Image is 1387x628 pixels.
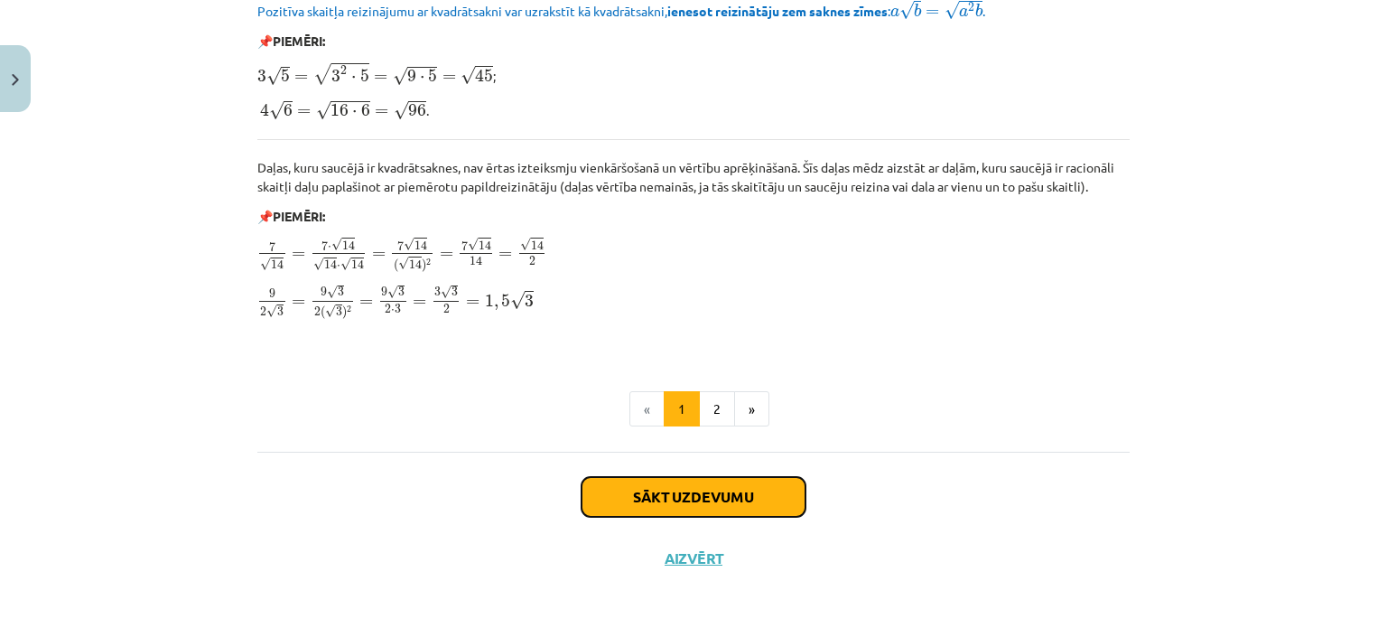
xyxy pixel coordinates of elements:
[414,240,427,250] span: 14
[266,305,277,318] span: √
[945,1,959,20] span: √
[277,307,284,316] span: 3
[266,67,281,86] span: √
[391,309,395,313] span: ⋅
[664,391,700,427] button: 1
[331,70,340,82] span: 3
[398,287,405,296] span: 3
[257,61,1130,87] p: ;
[360,70,369,82] span: 5
[257,207,1130,226] p: 📌
[359,299,373,306] span: =
[327,286,338,299] span: √
[12,74,19,86] img: icon-close-lesson-0947bae3869378f0d4975bcd49f059093ad1ed9edebbc8119c70593378902aed.svg
[520,238,531,251] span: √
[257,3,985,19] span: Pozitīva skaitļa reizinājumu ar kvadrātsakni var uzrakstīt kā kvadrātsakni, : .
[461,66,475,85] span: √
[325,305,336,318] span: √
[294,74,308,81] span: =
[260,307,266,316] span: 2
[582,477,805,517] button: Sākt uzdevumu
[273,33,325,49] b: PIEMĒRI:
[324,259,337,269] span: 14
[292,251,305,258] span: =
[420,76,424,81] span: ⋅
[342,306,347,320] span: )
[297,108,311,116] span: =
[269,242,275,252] span: 7
[397,240,404,250] span: 7
[257,32,1130,51] p: 📌
[734,391,769,427] button: »
[398,257,409,270] span: √
[699,391,735,427] button: 2
[413,299,426,306] span: =
[394,101,408,120] span: √
[393,67,407,86] span: √
[468,238,479,251] span: √
[342,240,355,250] span: 14
[485,295,494,307] span: 1
[321,287,327,296] span: 9
[434,287,441,296] span: 3
[314,307,321,316] span: 2
[381,287,387,296] span: 9
[292,299,305,306] span: =
[501,295,510,307] span: 5
[340,66,347,75] span: 2
[257,98,1130,121] p: .
[340,258,351,271] span: √
[975,4,982,17] span: b
[313,63,331,85] span: √
[347,305,351,312] span: 2
[441,286,451,299] span: √
[271,259,284,269] span: 14
[443,305,450,314] span: 2
[273,208,325,224] b: PIEMĒRI:
[442,74,456,81] span: =
[284,104,293,117] span: 6
[409,259,422,269] span: 14
[331,238,342,251] span: √
[260,258,271,271] span: √
[352,110,357,116] span: ⋅
[428,70,437,82] span: 5
[328,246,331,249] span: ⋅
[260,103,269,117] span: 4
[494,301,498,310] span: ,
[899,1,914,20] span: √
[404,238,414,251] span: √
[466,299,479,306] span: =
[968,3,974,12] span: 2
[269,101,284,120] span: √
[316,101,330,120] span: √
[336,307,342,316] span: 3
[659,549,728,567] button: Aizvērt
[407,70,416,82] span: 9
[387,286,398,299] span: √
[321,240,328,250] span: 7
[667,3,888,19] b: ienesot reizinātāju zem saknes zīmes
[890,8,899,17] span: a
[451,287,458,296] span: 3
[394,258,398,272] span: (
[475,69,493,82] span: 45
[531,240,544,250] span: 14
[440,251,453,258] span: =
[351,259,364,269] span: 14
[959,8,968,17] span: a
[372,251,386,258] span: =
[408,104,426,117] span: 96
[257,391,1130,427] nav: Page navigation example
[338,287,344,296] span: 3
[257,158,1130,196] p: Daļas, kuru saucējā ir kvadrātsaknes, nav ērtas izteiksmju vienkāršošanā un vērtību aprēķināšanā....
[375,108,388,116] span: =
[281,70,290,82] span: 5
[395,305,401,314] span: 3
[374,74,387,81] span: =
[426,258,431,265] span: 2
[330,104,349,117] span: 16
[510,291,525,310] span: √
[257,70,266,82] span: 3
[498,251,512,258] span: =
